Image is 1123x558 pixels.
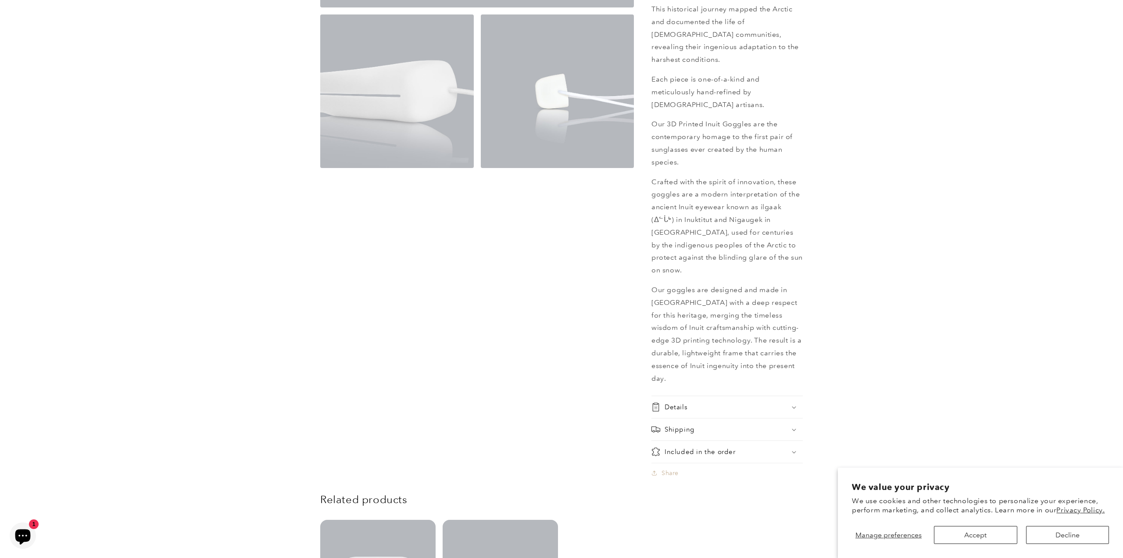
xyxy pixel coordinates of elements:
button: Accept [934,526,1017,544]
button: Manage preferences [852,526,925,544]
h2: Related products [320,493,803,506]
h2: Details [665,403,687,411]
summary: Details [651,396,803,418]
h2: Included in the order [665,447,736,456]
p: Our goggles are designed and made in [GEOGRAPHIC_DATA] with a deep respect for this heritage, mer... [651,284,803,385]
p: Crafted with the spirit of innovation, these goggles are a modern interpretation of the ancient I... [651,176,803,277]
button: Decline [1026,526,1109,544]
h2: We value your privacy [852,482,1109,493]
p: This historical journey mapped the Arctic and documented the life of [DEMOGRAPHIC_DATA] communiti... [651,3,803,66]
summary: Share [651,463,679,483]
inbox-online-store-chat: Shopify online store chat [7,522,39,551]
span: Manage preferences [855,531,922,539]
h2: Shipping [665,425,694,434]
summary: Included in the order [651,441,803,463]
p: Each piece is one-of-a-kind and meticulously hand-refined by [DEMOGRAPHIC_DATA] artisans. [651,73,803,111]
p: Our 3D Printed Inuit Goggles are the contemporary homage to the first pair of sunglasses ever cre... [651,118,803,168]
summary: Shipping [651,418,803,440]
a: Privacy Policy. [1056,506,1105,514]
p: We use cookies and other technologies to personalize your experience, perform marketing, and coll... [852,497,1109,515]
